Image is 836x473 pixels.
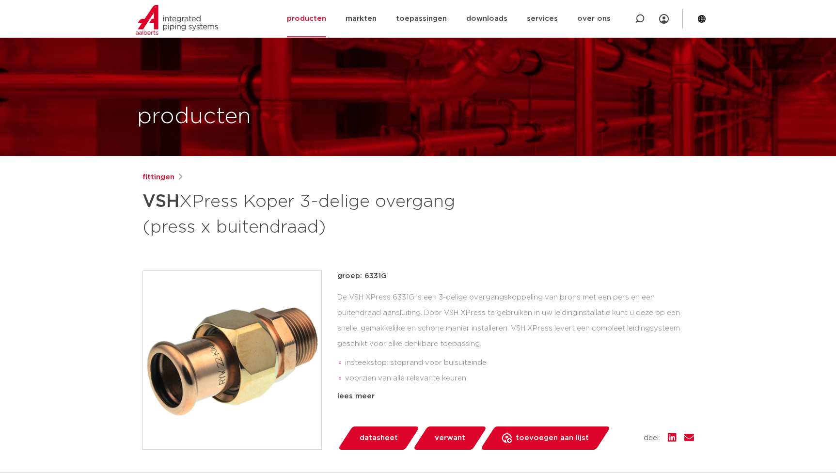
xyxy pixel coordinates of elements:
div: lees meer [337,391,694,402]
h1: XPress Koper 3-delige overgang (press x buitendraad) [142,187,506,239]
span: toevoegen aan lijst [516,430,589,446]
li: Leak Before Pressed-functie [345,386,694,402]
strong: VSH [142,193,179,210]
img: Product Image for VSH XPress Koper 3-delige overgang (press x buitendraad) [143,271,321,449]
h1: producten [137,101,251,132]
a: fittingen [142,172,174,183]
span: datasheet [360,430,398,446]
div: De VSH XPress 6331G is een 3-delige overgangskoppeling van brons met een pers en een buitendraad ... [337,290,694,387]
li: insteekstop: stoprand voor buisuiteinde [345,355,694,371]
p: groep: 6331G [337,270,694,282]
span: deel: [644,432,660,444]
a: verwant [412,426,487,450]
li: voorzien van alle relevante keuren [345,371,694,386]
a: datasheet [337,426,420,450]
span: verwant [435,430,465,446]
